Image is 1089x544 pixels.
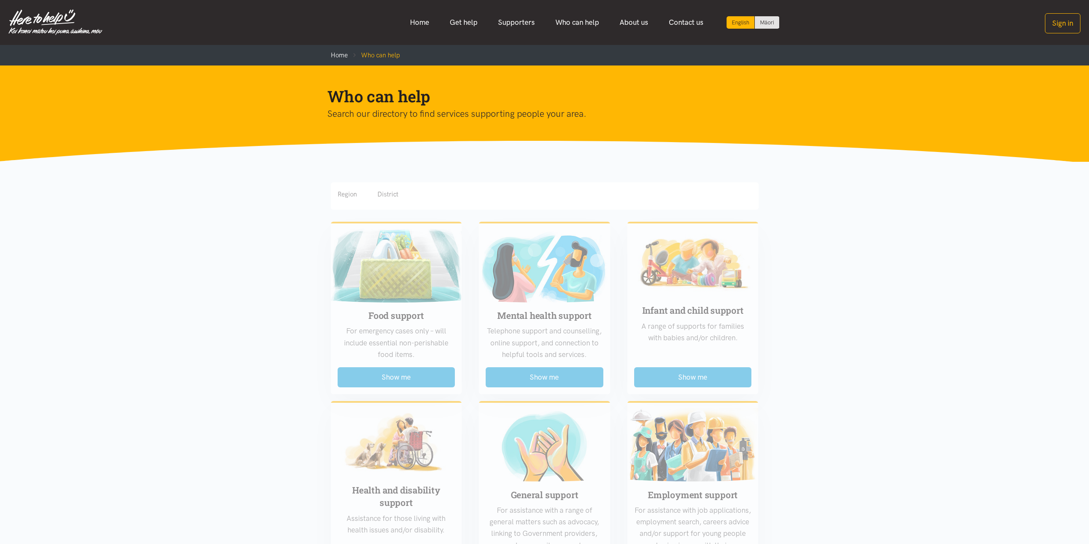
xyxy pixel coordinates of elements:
[439,13,488,32] a: Get help
[327,86,748,107] h1: Who can help
[659,13,714,32] a: Contact us
[755,16,779,29] a: Switch to Te Reo Māori
[1045,13,1080,33] button: Sign in
[327,107,748,121] p: Search our directory to find services supporting people your area.
[338,189,357,199] div: Region
[488,13,545,32] a: Supporters
[377,189,398,199] div: District
[9,9,102,35] img: Home
[609,13,659,32] a: About us
[727,16,755,29] div: Current language
[545,13,609,32] a: Who can help
[727,16,780,29] div: Language toggle
[331,51,348,59] a: Home
[348,50,400,60] li: Who can help
[400,13,439,32] a: Home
